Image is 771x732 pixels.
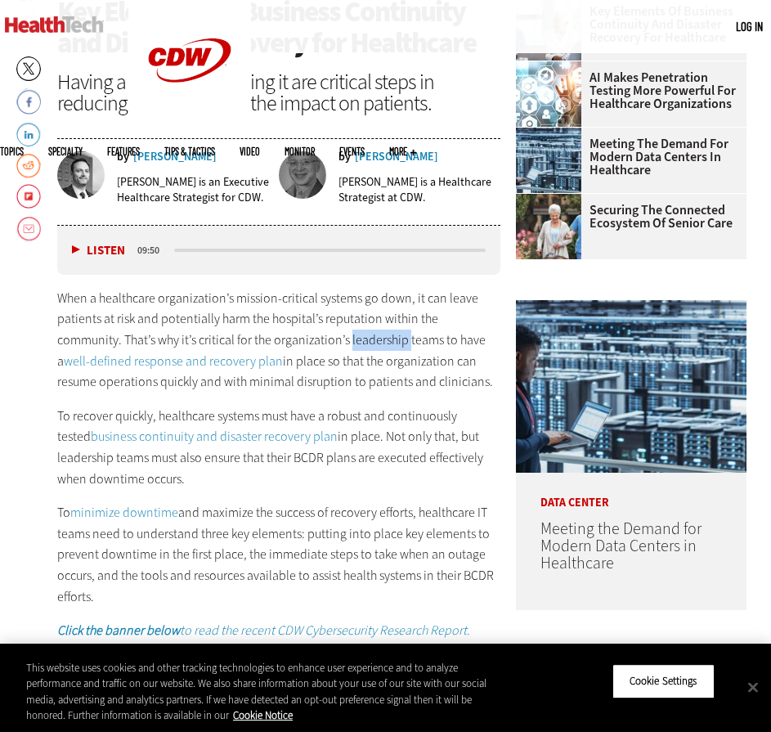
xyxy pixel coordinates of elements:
button: Listen [72,245,125,257]
p: [PERSON_NAME] is a Healthcare Strategist at CDW. [338,174,500,205]
a: Tips & Tactics [164,146,215,156]
a: More information about your privacy [233,708,293,722]
span: Specialty [48,146,83,156]
a: well-defined response and recovery plan [64,353,283,370]
a: Click the banner belowto read the recent CDW Cybersecurity Research Report. [57,622,470,639]
a: Features [107,146,140,156]
button: Cookie Settings [612,664,715,698]
p: To and maximize the success of recovery efforts, healthcare IT teams need to understand three key... [57,502,500,607]
a: nurse walks with senior woman through a garden [516,194,589,207]
img: nurse walks with senior woman through a garden [516,194,581,259]
a: CDW [128,108,251,125]
a: business continuity and disaster recovery plan [91,428,338,445]
a: Meeting the Demand for Modern Data Centers in Healthcare [516,137,737,177]
a: Events [339,146,365,156]
a: MonITor [285,146,315,156]
a: minimize downtime [70,504,178,521]
a: Meeting the Demand for Modern Data Centers in Healthcare [540,518,702,574]
div: User menu [736,18,763,35]
p: When a healthcare organization’s mission-critical systems go down, it can leave patients at risk ... [57,288,500,393]
div: This website uses cookies and other tracking technologies to enhance user experience and to analy... [26,660,504,724]
div: duration [135,243,172,258]
img: engineer with laptop overlooking data center [516,128,581,193]
strong: Click the banner below [57,622,180,639]
p: [PERSON_NAME] is an Executive Healthcare Strategist for CDW. [117,174,270,205]
span: More [389,146,416,156]
p: To recover quickly, healthcare systems must have a robust and continuously tested in place. Not o... [57,406,500,489]
a: engineer with laptop overlooking data center [516,128,589,141]
a: Log in [736,19,763,34]
em: to read the recent CDW Cybersecurity Research Report. [57,622,470,639]
img: Home [5,16,104,33]
a: Securing the Connected Ecosystem of Senior Care [516,204,737,230]
a: Video [240,146,260,156]
button: Close [735,669,771,705]
img: engineer with laptop overlooking data center [516,300,746,473]
div: media player [57,226,500,275]
p: Data Center [516,473,746,509]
